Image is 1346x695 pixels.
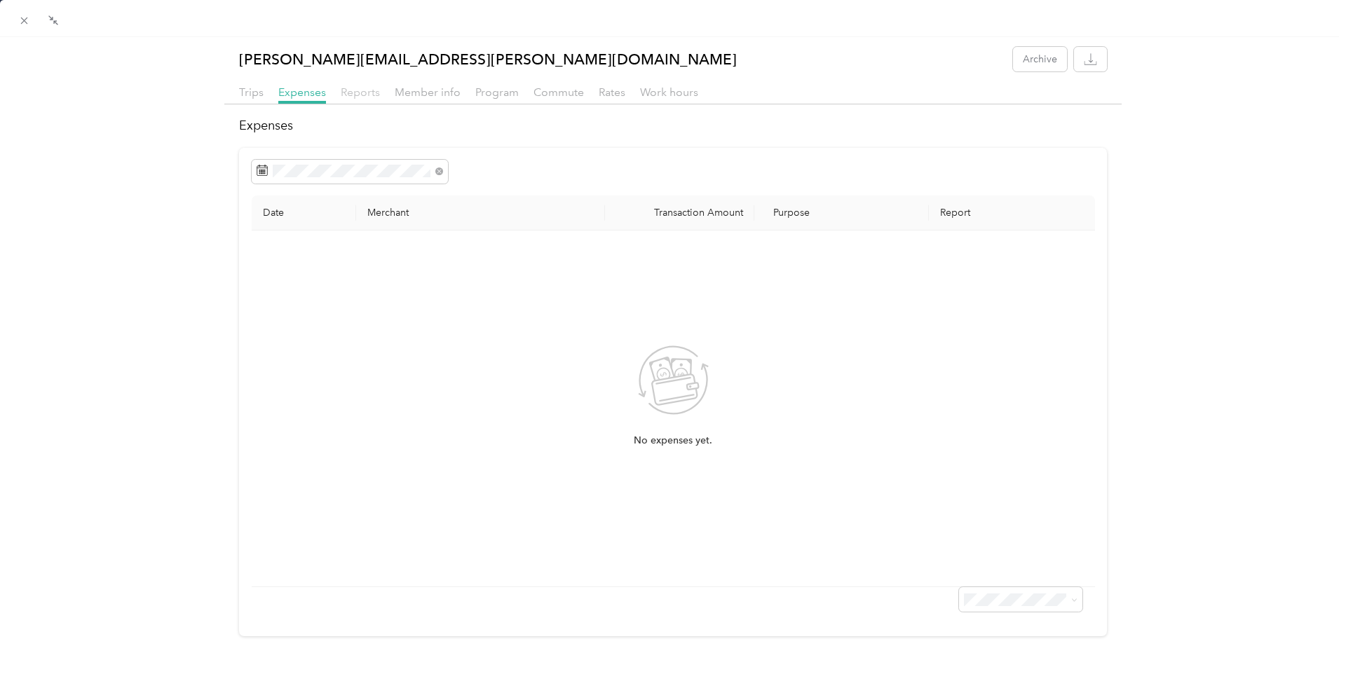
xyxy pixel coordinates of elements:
span: Work hours [640,85,698,99]
span: Rates [599,85,625,99]
span: Program [475,85,519,99]
span: No expenses yet. [634,433,712,448]
th: Date [252,195,356,230]
span: Member info [395,85,461,99]
span: Commute [533,85,584,99]
th: Transaction Amount [605,195,754,230]
span: Expenses [278,85,326,99]
button: Archive [1013,47,1067,71]
span: Trips [239,85,264,99]
th: Report [929,195,1095,230]
th: Merchant [356,195,605,230]
p: [PERSON_NAME][EMAIL_ADDRESS][PERSON_NAME][DOMAIN_NAME] [239,47,737,71]
span: Reports [341,85,380,99]
span: Purpose [766,207,810,219]
h2: Expenses [239,116,1107,135]
iframe: Everlance-gr Chat Button Frame [1267,617,1346,695]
